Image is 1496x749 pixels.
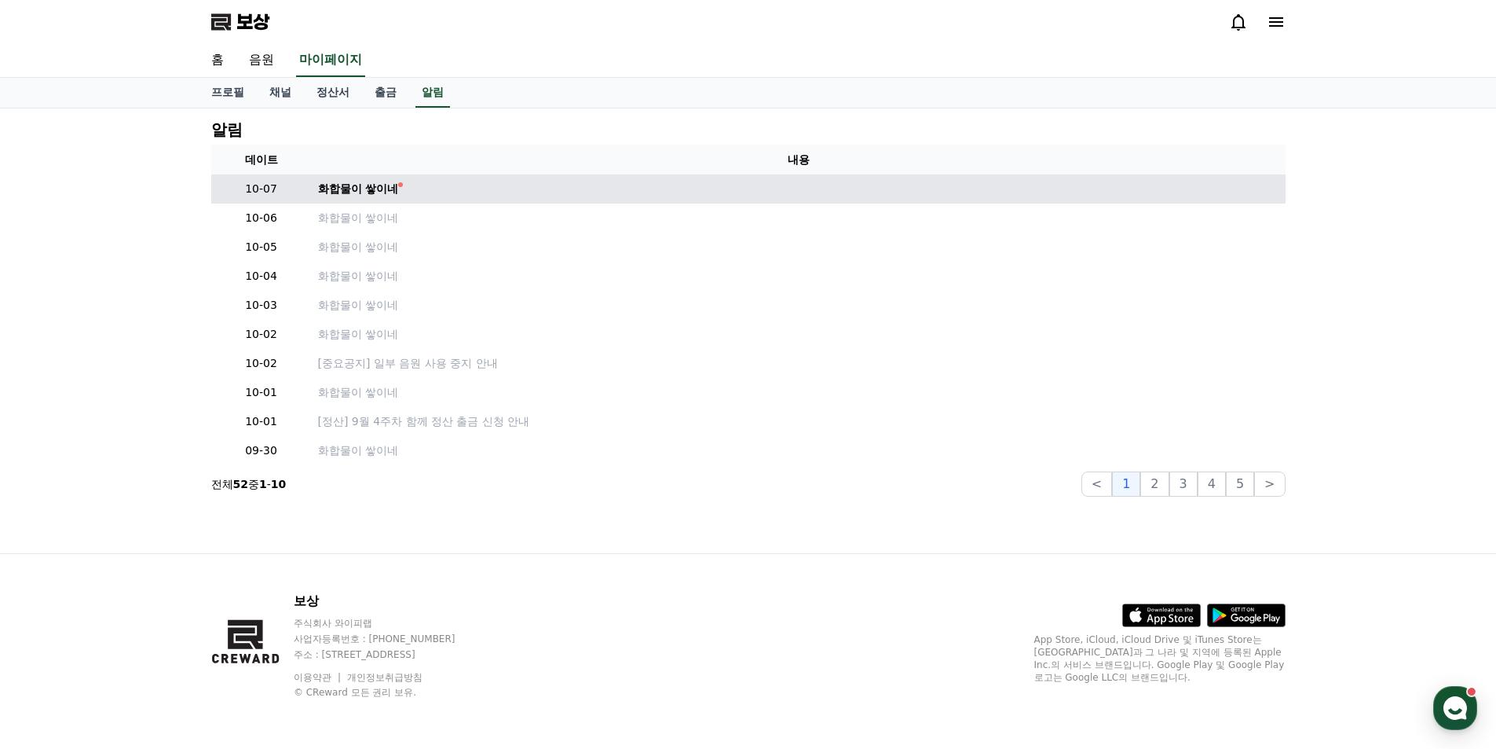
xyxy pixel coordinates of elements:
[211,478,233,490] font: 전체
[318,413,1279,430] a: [정산] 9월 4주차 함께 정산 출금 신청 안내
[318,442,1279,459] a: 화합물이 쌓이네
[1264,476,1275,491] font: >
[245,357,277,369] font: 10-02
[318,386,398,398] font: 화합물이 쌓이네
[318,210,1279,226] a: 화합물이 쌓이네
[104,498,203,538] a: 대화
[294,687,416,698] font: © CReward 모든 권리 보유.
[211,120,243,139] font: 알림
[211,52,224,67] font: 홈
[1208,476,1216,491] font: 4
[318,297,1279,314] a: 화합물이 쌓이네
[1198,472,1226,497] button: 4
[304,78,362,108] a: 정산서
[1140,472,1169,497] button: 2
[1226,472,1254,497] button: 5
[294,672,343,683] a: 이용약관
[1169,472,1198,497] button: 3
[49,522,59,534] span: 홈
[257,78,304,108] a: 채널
[318,181,1279,197] a: 화합물이 쌓이네
[245,182,277,195] font: 10-07
[236,44,287,77] a: 음원
[375,86,397,98] font: 출금
[296,44,365,77] a: 마이페이지
[318,326,1279,343] a: 화합물이 쌓이네
[318,328,398,340] font: 화합물이 쌓이네
[1180,476,1187,491] font: 3
[294,593,319,608] font: 보상
[267,478,271,490] font: -
[318,239,1279,255] a: 화합물이 쌓이네
[236,11,269,33] font: 보상
[1150,476,1158,491] font: 2
[318,384,1279,401] a: 화합물이 쌓이네
[415,78,450,108] a: 알림
[211,9,269,35] a: 보상
[1081,472,1112,497] button: <
[318,270,398,282] font: 화합물이 쌓이네
[294,672,331,683] font: 이용약관
[788,153,810,166] font: 내용
[245,211,277,224] font: 10-06
[245,386,277,398] font: 10-01
[422,86,444,98] font: 알림
[245,299,277,311] font: 10-03
[245,415,277,428] font: 10-01
[318,357,498,369] font: [중요공지] 일부 음원 사용 중지 안내
[1254,472,1285,497] button: >
[249,52,274,67] font: 음원
[248,478,259,490] font: 중
[233,478,248,490] font: 52
[203,498,302,538] a: 설정
[5,498,104,538] a: 홈
[1236,476,1244,491] font: 5
[318,211,398,224] font: 화합물이 쌓이네
[199,44,236,77] a: 홈
[1112,472,1140,497] button: 1
[318,240,398,253] font: 화합물이 쌓이네
[211,86,244,98] font: 프로필
[294,618,372,629] font: 주식회사 와이피랩
[243,522,262,534] span: 설정
[299,52,362,67] font: 마이페이지
[245,444,277,457] font: 09-30
[318,268,1279,285] a: 화합물이 쌓이네
[294,649,415,660] font: 주소 : [STREET_ADDRESS]
[199,78,257,108] a: 프로필
[318,415,530,428] font: [정산] 9월 4주차 함께 정산 출금 신청 안내
[1034,634,1285,683] font: App Store, iCloud, iCloud Drive 및 iTunes Store는 [GEOGRAPHIC_DATA]과 그 나라 및 지역에 등록된 Apple Inc.의 서비스...
[1122,476,1130,491] font: 1
[259,478,267,490] font: 1
[269,86,291,98] font: 채널
[271,478,286,490] font: 10
[1092,476,1102,491] font: <
[245,240,277,253] font: 10-05
[294,633,455,644] font: 사업자등록번호 : [PHONE_NUMBER]
[318,444,398,457] font: 화합물이 쌓이네
[347,672,422,683] a: 개인정보취급방침
[245,270,277,282] font: 10-04
[245,153,278,166] font: 데이트
[245,328,277,340] font: 10-02
[144,523,163,535] span: 대화
[316,86,349,98] font: 정산서
[318,299,398,311] font: 화합물이 쌓이네
[318,182,399,195] font: 화합물이 쌓이네
[318,355,1279,372] a: [중요공지] 일부 음원 사용 중지 안내
[362,78,409,108] a: 출금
